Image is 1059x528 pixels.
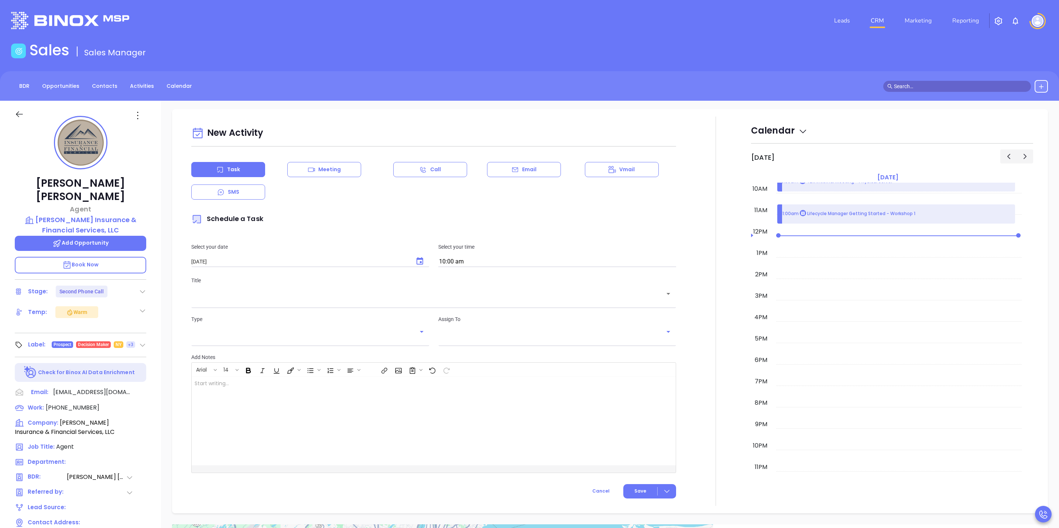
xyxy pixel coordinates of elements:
[28,458,66,466] span: Department:
[66,308,87,317] div: Warm
[887,84,892,89] span: search
[15,418,114,436] span: [PERSON_NAME] Insurance & Financial Services, LLC
[438,243,676,251] p: Select your time
[241,363,254,376] span: Bold
[753,206,769,215] div: 11am
[994,17,1003,25] img: iconSetting
[220,366,232,371] span: 14
[323,363,342,376] span: Insert Ordered List
[754,291,769,300] div: 3pm
[663,289,674,299] button: Open
[28,518,80,526] span: Contact Address:
[191,124,676,143] div: New Activity
[191,259,408,265] input: MM/DD/YYYY
[318,166,341,173] p: Meeting
[405,363,424,376] span: Surveys
[78,341,109,349] span: Decision Maker
[31,388,48,397] span: Email:
[192,363,212,376] button: Arial
[28,488,66,497] span: Referred by:
[634,488,646,494] span: Save
[1032,15,1043,27] img: user
[28,473,66,482] span: BDR:
[269,363,282,376] span: Underline
[191,214,263,223] span: Schedule a Task
[24,366,37,379] img: Ai-Enrich-DaqCidB-.svg
[30,41,69,59] h1: Sales
[52,239,109,246] span: Add Opportunity
[191,243,429,251] p: Select your date
[753,463,769,472] div: 11pm
[11,12,129,29] img: logo
[623,484,676,498] button: Save
[430,166,441,173] p: Call
[425,363,438,376] span: Undo
[28,339,46,350] div: Label:
[753,377,769,386] div: 7pm
[663,327,674,337] button: Open
[751,184,769,193] div: 10am
[391,363,404,376] span: Insert Image
[56,442,74,451] span: Agent
[46,403,99,412] span: [PHONE_NUMBER]
[192,366,210,371] span: Arial
[754,270,769,279] div: 2pm
[1017,149,1033,163] button: Next day
[753,334,769,343] div: 5pm
[126,80,158,92] a: Activities
[752,227,769,236] div: 12pm
[592,488,610,494] span: Cancel
[116,341,121,349] span: NY
[28,503,66,511] span: Lead Source:
[228,188,239,196] p: SMS
[38,369,134,376] p: Check for Binox AI Data Enrichment
[84,47,146,58] span: Sales Manager
[754,420,769,429] div: 9pm
[28,404,44,411] span: Work:
[28,443,55,451] span: Job Title:
[192,363,219,376] span: Font family
[438,315,676,323] p: Assign To
[619,166,635,173] p: Vmail
[28,307,47,318] div: Temp:
[58,120,104,166] img: profile-user
[15,80,34,92] a: BDR
[753,356,769,365] div: 6pm
[902,13,935,28] a: Marketing
[411,252,429,270] button: Choose date, selected date is Oct 15, 2025
[303,363,322,376] span: Insert Unordered List
[15,177,146,203] p: [PERSON_NAME] [PERSON_NAME]
[59,286,104,297] div: Second Phone Call
[522,166,537,173] p: Email
[54,341,72,349] span: Prospect
[1000,149,1017,163] button: Previous day
[439,363,452,376] span: Redo
[15,204,146,214] p: Agent
[227,166,240,173] p: Task
[15,215,146,235] a: [PERSON_NAME] Insurance & Financial Services, LLC
[191,276,676,284] p: Title
[53,388,131,397] span: [EMAIL_ADDRESS][DOMAIN_NAME]
[417,327,427,337] button: Open
[28,286,48,297] div: Stage:
[894,82,1027,90] input: Search…
[755,249,769,258] div: 1pm
[191,353,676,361] p: Add Notes
[753,398,769,407] div: 8pm
[751,153,775,162] h2: [DATE]
[220,363,234,376] button: 14
[38,80,84,92] a: Opportunities
[28,419,58,427] span: Company:
[1011,17,1020,25] img: iconNotification
[377,363,390,376] span: Insert link
[62,261,99,268] span: Book Now
[751,124,808,137] span: Calendar
[831,13,853,28] a: Leads
[343,363,362,376] span: Align
[88,80,122,92] a: Contacts
[283,363,302,376] span: Fill color or set the text color
[579,484,623,498] button: Cancel
[67,473,126,482] span: [PERSON_NAME] [PERSON_NAME]
[191,315,429,323] p: Type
